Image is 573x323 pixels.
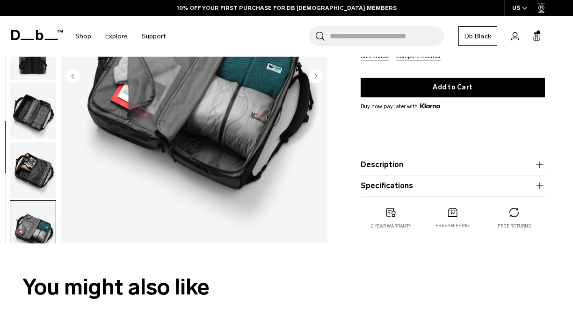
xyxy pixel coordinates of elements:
[105,20,128,53] a: Explore
[361,78,545,97] button: Add to Cart
[10,201,56,257] img: Roamer Pro Split Duffel 90L Forest Green
[435,223,470,229] p: Free shipping
[10,83,56,139] img: Roamer Pro Split Duffel 90L Forest Green
[66,69,80,85] button: Previous slide
[498,223,531,229] p: Free returns
[420,103,440,108] img: {"height" => 20, "alt" => "Klarna"}
[361,159,545,170] button: Description
[309,69,323,85] button: Next slide
[10,142,56,198] img: Roamer Pro Split Duffel 90L Forest Green
[458,26,497,46] a: Db Black
[142,20,166,53] a: Support
[10,82,56,139] button: Roamer Pro Split Duffel 90L Forest Green
[75,20,91,53] a: Shop
[396,53,441,60] button: Compare Roamer
[177,4,397,12] a: 10% OFF YOUR FIRST PURCHASE FOR DB [DEMOGRAPHIC_DATA] MEMBERS
[371,223,411,229] p: 2 year warranty
[10,200,56,257] button: Roamer Pro Split Duffel 90L Forest Green
[10,141,56,198] button: Roamer Pro Split Duffel 90L Forest Green
[361,53,389,60] button: Size Guide
[361,180,545,191] button: Specifications
[22,271,551,304] h2: You might also like
[361,102,440,110] span: Buy now pay later with
[68,16,173,57] nav: Main Navigation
